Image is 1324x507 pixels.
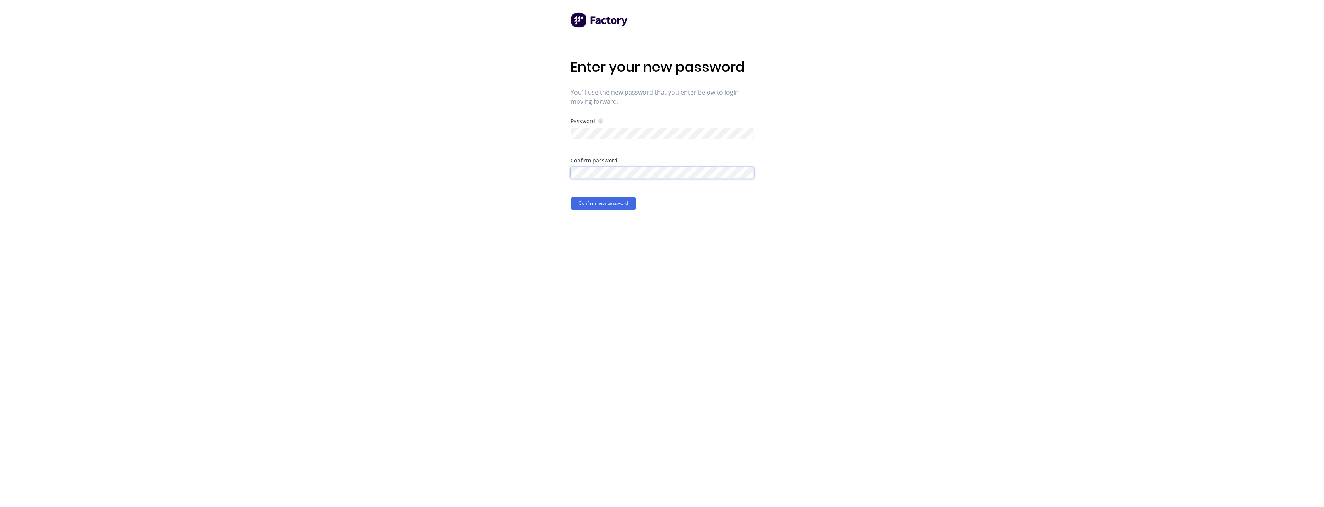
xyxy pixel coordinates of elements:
[571,59,754,75] h1: Enter your new password
[571,12,628,28] img: Factory
[571,117,603,125] div: Password
[571,88,754,106] span: You'll use the new password that you enter below to login moving forward.
[571,158,754,163] div: Confirm password
[571,197,636,210] button: Confirm new password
